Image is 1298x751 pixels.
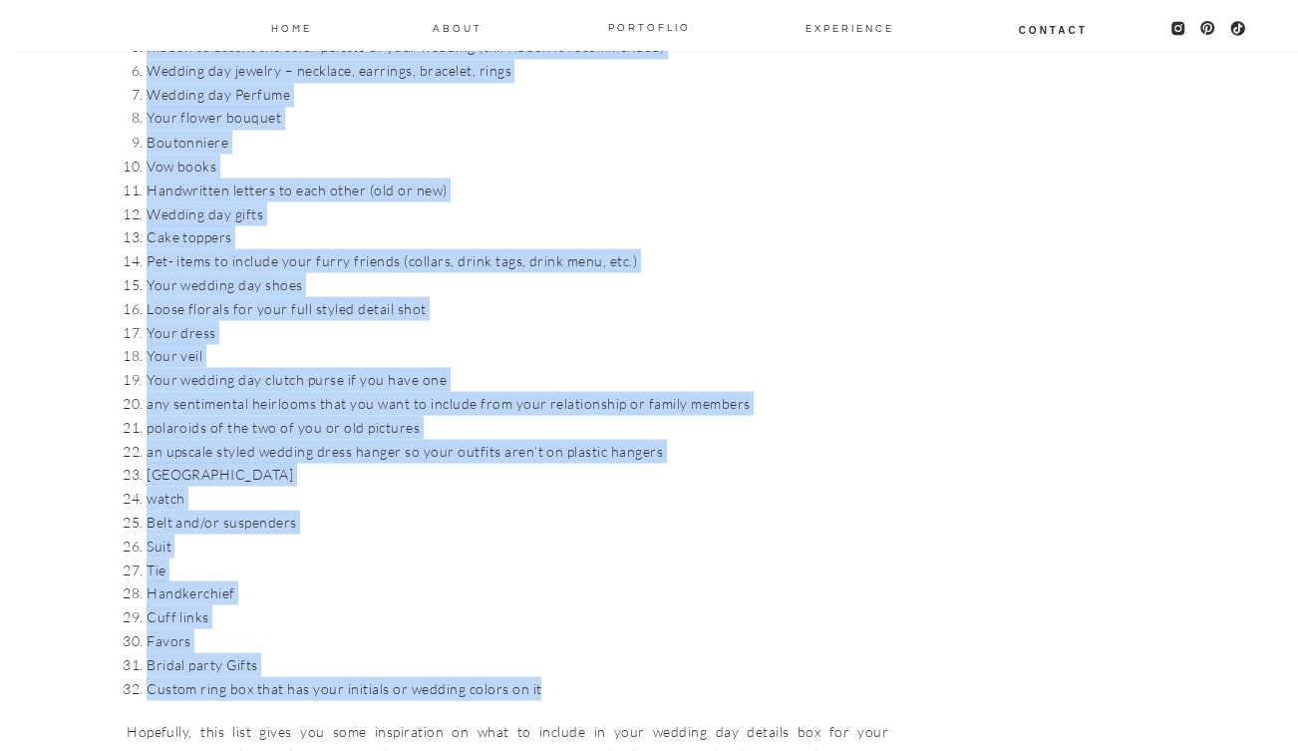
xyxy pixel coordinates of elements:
[806,19,878,35] a: EXPERIENCE
[147,224,888,248] li: Cake toppers
[147,676,888,700] li: Custom ring box that has your initials or wedding colors on it
[147,83,888,107] li: Wedding day Perfume
[147,604,888,628] li: Cuff links
[147,178,888,201] li: Handwritten letters to each other (old or new)
[600,18,699,34] a: PORTOFLIO
[147,534,888,558] li: Suit
[147,486,888,510] li: watch
[432,19,484,35] a: About
[147,296,888,320] li: Loose florals for your full styled detail shot
[147,628,888,652] li: Favors
[147,652,888,676] li: Bridal party Gifts
[147,462,888,486] li: [GEOGRAPHIC_DATA]
[147,558,888,581] li: Tie
[147,201,888,225] li: Wedding day gifts
[147,154,888,178] li: Vow books
[1017,21,1089,37] a: Contact
[147,439,888,463] li: an upscale styled wedding dress hanger so your outfits aren’t on plastic hangers
[147,272,888,296] li: Your wedding day shoes
[147,59,888,83] li: Wedding day jewelry – necklace, earrings, bracelet, rings
[147,367,888,391] li: Your wedding day clutch purse if you have one
[147,580,888,604] li: Handkerchief
[147,130,888,154] li: Boutonniere
[147,510,888,534] li: Belt and/or suspenders
[269,19,313,35] a: Home
[147,415,888,439] li: polaroids of the two of you or old pictures
[147,248,888,272] li: Pet- items to include your furry friends (collars, drink tags, drink menu, etc.)
[147,106,888,130] li: Your flower bouquet
[147,320,888,344] li: Your dress
[147,343,888,367] li: Your veil
[147,391,888,415] li: any sentimental heirlooms that you want to include from your relationship or family members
